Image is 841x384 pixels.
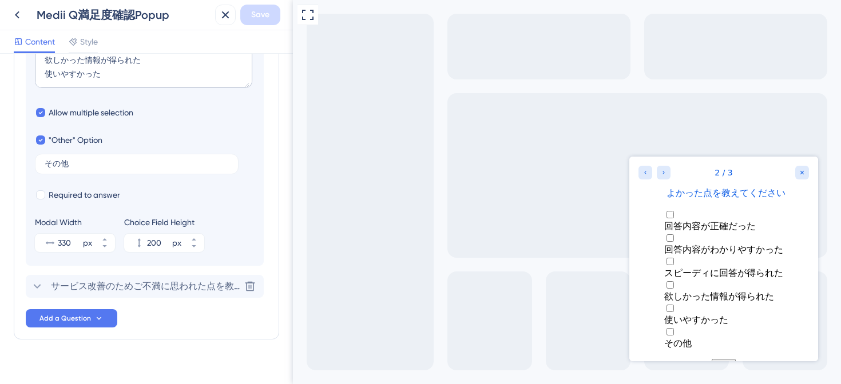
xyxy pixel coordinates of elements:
[83,236,92,250] div: px
[94,243,115,252] button: px
[58,236,81,250] input: px
[80,35,98,49] span: Style
[184,234,204,243] button: px
[39,314,91,323] span: Add a Question
[35,215,115,229] div: Modal Width
[37,7,211,23] div: Medii Q満足度確認Popup
[26,309,117,327] button: Add a Question
[49,106,133,119] span: Allow multiple selection
[124,215,204,229] div: Choice Field Height
[336,157,525,361] iframe: UserGuiding Survey
[49,188,120,202] span: Required to answer
[82,202,106,216] button: 次へ
[184,243,204,252] button: px
[240,5,280,25] button: Save
[45,160,229,168] input: Type the value
[25,35,55,49] span: Content
[94,234,115,243] button: px
[49,133,102,147] span: "Other" Option
[51,279,240,293] span: サービス改善のためご不満に思われた点を教えてください。
[147,236,170,250] input: px
[172,236,181,250] div: px
[251,8,269,22] span: Save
